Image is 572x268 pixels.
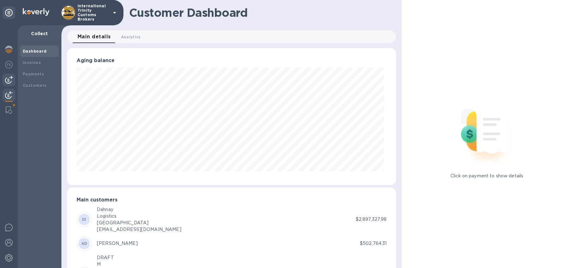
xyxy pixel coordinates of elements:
[129,6,392,19] h1: Customer Dashboard
[3,6,15,19] div: Unpin categories
[78,32,111,41] span: Main details
[97,240,138,247] div: [PERSON_NAME]
[97,261,122,268] div: M
[82,217,86,222] b: DI
[77,58,387,64] h3: Aging balance
[23,8,49,16] img: Logo
[97,254,122,261] div: DRAFT
[81,241,87,246] b: AD
[23,49,47,54] b: Dashboard
[356,216,387,223] p: $2,897,327.98
[77,197,387,203] h3: Main customers
[23,83,47,88] b: Customers
[5,61,13,68] img: Foreign exchange
[97,226,181,233] div: [EMAIL_ADDRESS][DOMAIN_NAME]
[23,60,41,65] b: Invoices
[121,34,141,40] span: Analytics
[97,206,181,213] div: Dahnay
[23,30,56,37] p: Collect
[450,173,523,179] p: Click on payment to show details
[23,72,44,76] b: Payments
[97,213,181,220] div: Logistics
[78,4,109,22] p: International Trinity Customs Brokers
[360,240,387,247] p: $502,764.31
[97,220,181,226] div: [GEOGRAPHIC_DATA]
